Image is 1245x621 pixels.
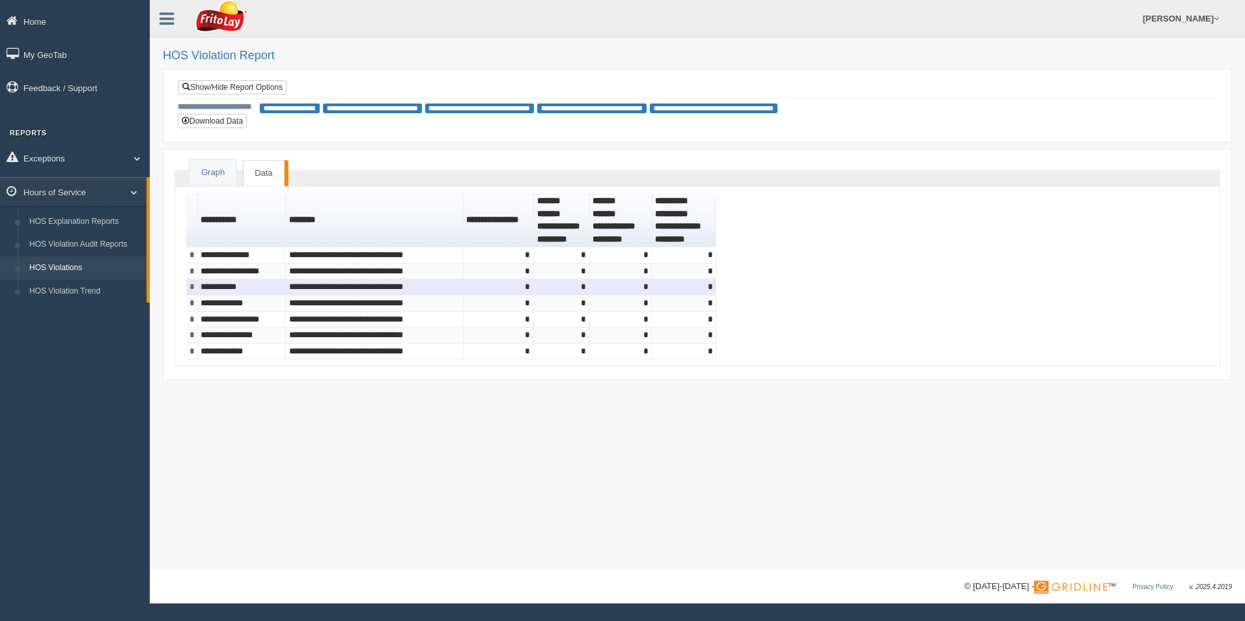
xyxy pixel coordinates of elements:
[1034,581,1108,594] img: Gridline
[163,49,1232,62] h2: HOS Violation Report
[964,580,1232,594] div: © [DATE]-[DATE] - ™
[178,80,287,94] a: Show/Hide Report Options
[652,193,716,247] th: Sort column
[464,193,534,247] th: Sort column
[1190,583,1232,590] span: v. 2025.4.2019
[23,256,147,280] a: HOS Violations
[198,193,286,247] th: Sort column
[23,280,147,303] a: HOS Violation Trend
[189,159,236,186] a: Graph
[286,193,464,247] th: Sort column
[23,233,147,256] a: HOS Violation Audit Reports
[243,160,284,187] a: Data
[590,193,652,247] th: Sort column
[534,193,590,247] th: Sort column
[23,210,147,234] a: HOS Explanation Reports
[1132,583,1173,590] a: Privacy Policy
[178,114,247,128] button: Download Data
